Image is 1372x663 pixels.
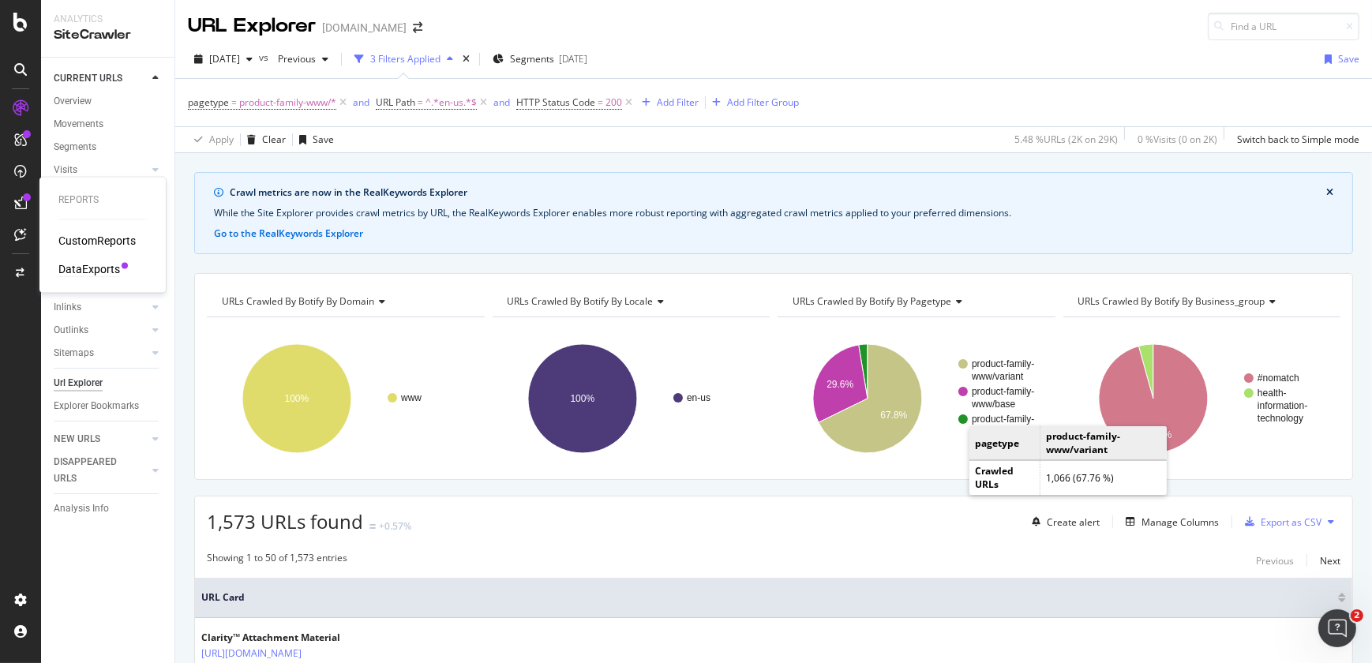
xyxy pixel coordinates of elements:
div: Explorer Bookmarks [54,398,139,414]
h4: URLs Crawled By Botify By locale [504,289,756,314]
h4: URLs Crawled By Botify By business_group [1075,289,1327,314]
button: Go to the RealKeywords Explorer [214,227,363,241]
span: HTTP Status Code [516,96,595,109]
h4: URLs Crawled By Botify By domain [219,289,470,314]
span: pagetype [188,96,229,109]
text: product-family- [972,414,1034,425]
text: health- [1258,388,1287,399]
a: Overview [54,93,163,110]
a: Outlinks [54,322,148,339]
button: Previous [272,47,335,72]
div: Clear [262,133,286,146]
div: Segments [54,139,96,155]
div: Overview [54,93,92,110]
span: URLs Crawled By Botify By domain [222,294,374,308]
div: Analytics [54,13,162,26]
div: Add Filter [657,96,699,109]
div: times [459,51,473,67]
div: Next [1320,554,1340,567]
a: NEW URLS [54,431,148,448]
text: en-us [687,392,710,403]
text: 29.6% [827,379,853,390]
span: URLs Crawled By Botify By pagetype [793,294,951,308]
svg: A chart. [778,330,1052,467]
button: Apply [188,127,234,152]
td: pagetype [969,426,1040,460]
div: 0 % Visits ( 0 on 2K ) [1138,133,1217,146]
div: Sitemaps [54,345,94,361]
div: Outlinks [54,322,88,339]
img: Equal [369,524,376,529]
span: Previous [272,52,316,66]
span: URLs Crawled By Botify By business_group [1078,294,1265,308]
input: Find a URL [1208,13,1359,40]
div: and [493,96,510,109]
div: Manage Columns [1141,515,1219,529]
div: SiteCrawler [54,26,162,44]
div: Url Explorer [54,375,103,391]
button: Previous [1256,551,1294,570]
button: [DATE] [188,47,259,72]
a: CustomReports [58,233,136,249]
div: DataExports [58,261,120,277]
svg: A chart. [1063,330,1338,467]
text: #nomatch [1258,373,1299,384]
div: DISAPPEARED URLS [54,454,133,487]
text: product-family- [972,358,1034,369]
svg: A chart. [493,330,767,467]
div: Showing 1 to 50 of 1,573 entries [207,551,347,570]
span: Segments [510,52,554,66]
div: CURRENT URLS [54,70,122,87]
span: URL Card [201,590,1334,605]
div: Previous [1256,554,1294,567]
text: information- [1258,400,1307,411]
text: 67.8% [880,410,907,421]
iframe: Intercom live chat [1318,609,1356,647]
div: Analysis Info [54,500,109,517]
div: Visits [54,162,77,178]
span: product-family-www/* [239,92,336,114]
span: 2 [1351,609,1363,622]
div: Export as CSV [1261,515,1321,529]
a: Segments [54,139,163,155]
button: Save [293,127,334,152]
div: Apply [209,133,234,146]
text: technology [1258,413,1303,424]
text: www [400,392,422,403]
div: Reports [58,193,147,207]
a: Visits [54,162,148,178]
div: Movements [54,116,103,133]
span: = [418,96,423,109]
button: Next [1320,551,1340,570]
td: product-family-www/variant [1040,426,1167,460]
h4: URLs Crawled By Botify By pagetype [789,289,1041,314]
div: NEW URLS [54,431,100,448]
div: Crawl metrics are now in the RealKeywords Explorer [230,185,1326,200]
span: = [231,96,237,109]
button: Export as CSV [1239,509,1321,534]
td: Crawled URLs [969,461,1040,495]
button: and [353,95,369,110]
button: Segments[DATE] [486,47,594,72]
span: = [598,96,603,109]
div: +0.57% [379,519,411,533]
div: 3 Filters Applied [370,52,440,66]
div: Save [1338,52,1359,66]
button: 3 Filters Applied [348,47,459,72]
span: URL Path [376,96,415,109]
button: Add Filter [635,93,699,112]
div: and [353,96,369,109]
button: and [493,95,510,110]
a: Url Explorer [54,375,163,391]
button: Switch back to Simple mode [1231,127,1359,152]
a: CURRENT URLS [54,70,148,87]
span: URLs Crawled By Botify By locale [508,294,654,308]
div: info banner [194,172,1353,254]
div: arrow-right-arrow-left [413,22,422,33]
a: [URL][DOMAIN_NAME] [201,646,302,661]
button: Add Filter Group [706,93,799,112]
td: 1,066 (67.76 %) [1040,461,1167,495]
a: Inlinks [54,299,148,316]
